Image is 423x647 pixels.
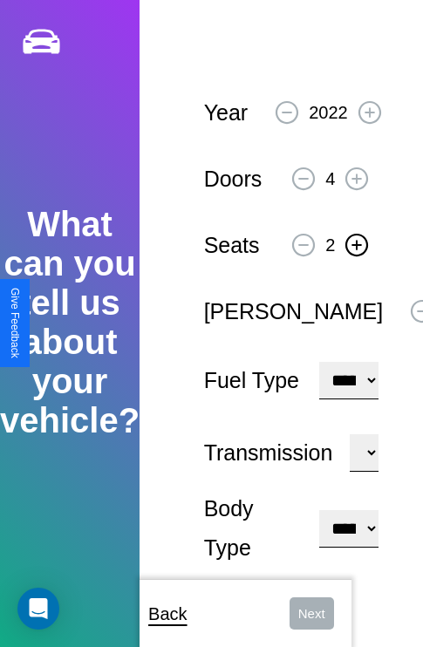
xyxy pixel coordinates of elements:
p: Seats [204,226,260,265]
p: Back [148,598,187,630]
div: Give Feedback [9,288,21,358]
p: 2022 [309,97,348,128]
button: Next [290,597,334,630]
p: Body Type [204,489,302,568]
p: 2 [325,229,335,261]
p: Fuel Type [204,361,302,400]
p: Doors [204,160,263,199]
p: Year [204,93,249,133]
p: [PERSON_NAME] [204,292,384,331]
p: Transmission [204,433,333,473]
p: 4 [325,163,335,194]
div: Open Intercom Messenger [17,588,59,630]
